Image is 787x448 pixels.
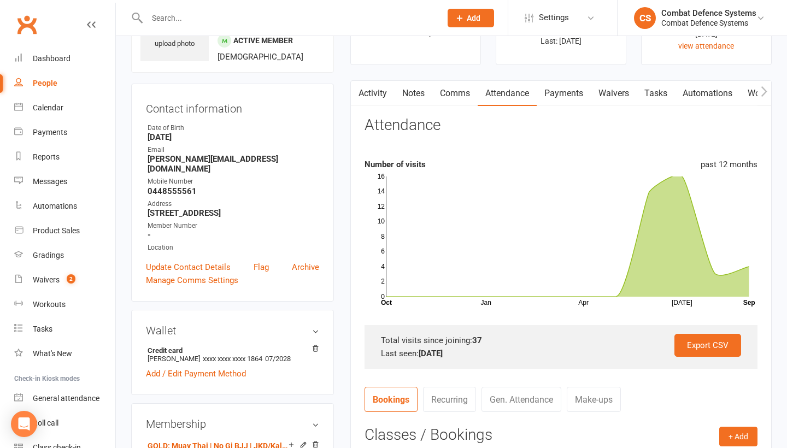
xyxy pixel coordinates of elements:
a: Gradings [14,243,115,268]
a: Payments [537,81,591,106]
div: Combat Defence Systems [661,18,756,28]
input: Search... [144,10,433,26]
span: xxxx xxxx xxxx 1864 [203,355,262,363]
div: Gradings [33,251,64,260]
strong: 37 [472,335,482,345]
div: Automations [33,202,77,210]
div: Roll call [33,418,58,427]
div: General attendance [33,394,99,403]
a: Update Contact Details [146,261,231,274]
a: What's New [14,341,115,366]
div: Member Number [148,221,319,231]
h3: Contact information [146,98,319,115]
div: Product Sales [33,226,80,235]
div: Reports [33,152,60,161]
a: Workouts [14,292,115,317]
a: Messages [14,169,115,194]
a: Archive [292,261,319,274]
div: Total visits since joining: [381,334,741,347]
div: Messages [33,177,67,186]
a: General attendance kiosk mode [14,386,115,411]
div: Combat Defence Systems [661,8,756,18]
a: Tasks [14,317,115,341]
a: view attendance [678,42,734,50]
strong: - [148,230,319,240]
div: Location [148,243,319,253]
a: Calendar [14,96,115,120]
h3: Classes / Bookings [365,427,757,444]
a: Reports [14,145,115,169]
a: Automations [14,194,115,219]
a: Waivers [591,81,637,106]
div: Payments [33,128,67,137]
div: Last seen: [381,347,741,360]
span: Add [467,14,480,22]
a: People [14,71,115,96]
div: Dashboard [33,54,71,63]
a: Tasks [637,81,675,106]
div: Date of Birth [148,123,319,133]
h3: Attendance [365,117,441,134]
button: Add [448,9,494,27]
strong: [PERSON_NAME][EMAIL_ADDRESS][DOMAIN_NAME] [148,154,319,174]
strong: Number of visits [365,160,426,169]
a: Notes [395,81,432,106]
strong: Credit card [148,346,314,355]
div: Email [148,145,319,155]
h3: Membership [146,418,319,430]
a: Comms [432,81,478,106]
a: Product Sales [14,219,115,243]
a: Automations [675,81,740,106]
a: Waivers 2 [14,268,115,292]
div: Open Intercom Messenger [11,411,37,437]
div: past 12 months [701,158,757,171]
a: Flag [254,261,269,274]
a: Activity [351,81,395,106]
a: Roll call [14,411,115,435]
a: Payments [14,120,115,145]
div: Tasks [33,325,52,333]
a: Make-ups [567,387,621,412]
strong: [DATE] [148,132,319,142]
a: Manage Comms Settings [146,274,238,287]
strong: [STREET_ADDRESS] [148,208,319,218]
div: What's New [33,349,72,358]
a: Gen. Attendance [481,387,561,412]
div: People [33,79,57,87]
h3: Wallet [146,325,319,337]
strong: [DATE] [419,349,443,358]
span: Settings [539,5,569,30]
div: Waivers [33,275,60,284]
div: Mobile Number [148,176,319,187]
a: Clubworx [13,11,40,38]
span: 07/2028 [265,355,291,363]
div: Calendar [33,103,63,112]
div: Workouts [33,300,66,309]
a: Add / Edit Payment Method [146,367,246,380]
div: Address [148,199,319,209]
button: + Add [719,427,757,446]
a: Dashboard [14,46,115,71]
a: Export CSV [674,334,741,357]
a: Recurring [423,387,476,412]
a: Attendance [478,81,537,106]
strong: 0448555561 [148,186,319,196]
li: [PERSON_NAME] [146,345,319,364]
p: Next: [DATE] Last: [DATE] [506,28,616,45]
span: [DEMOGRAPHIC_DATA] [218,52,303,62]
span: Active member [233,36,293,45]
a: Bookings [365,387,418,412]
div: CS [634,7,656,29]
span: 2 [67,274,75,284]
